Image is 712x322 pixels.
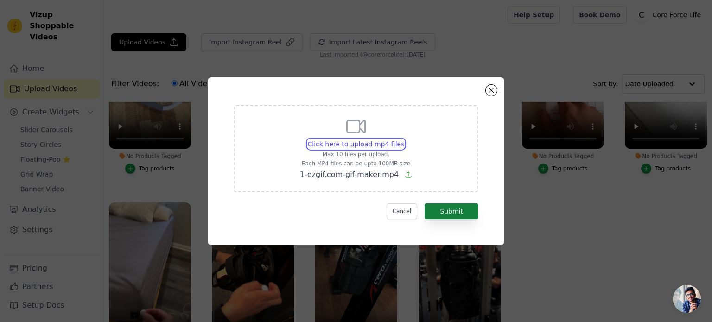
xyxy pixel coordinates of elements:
button: Submit [425,203,478,219]
button: Close modal [486,85,497,96]
div: Открытый чат [673,285,701,313]
button: Cancel [387,203,418,219]
p: Max 10 files per upload. [300,151,413,158]
p: Each MP4 files can be upto 100MB size [300,160,413,167]
span: Click here to upload mp4 files [308,140,405,148]
span: 1-ezgif.com-gif-maker.mp4 [300,170,399,179]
